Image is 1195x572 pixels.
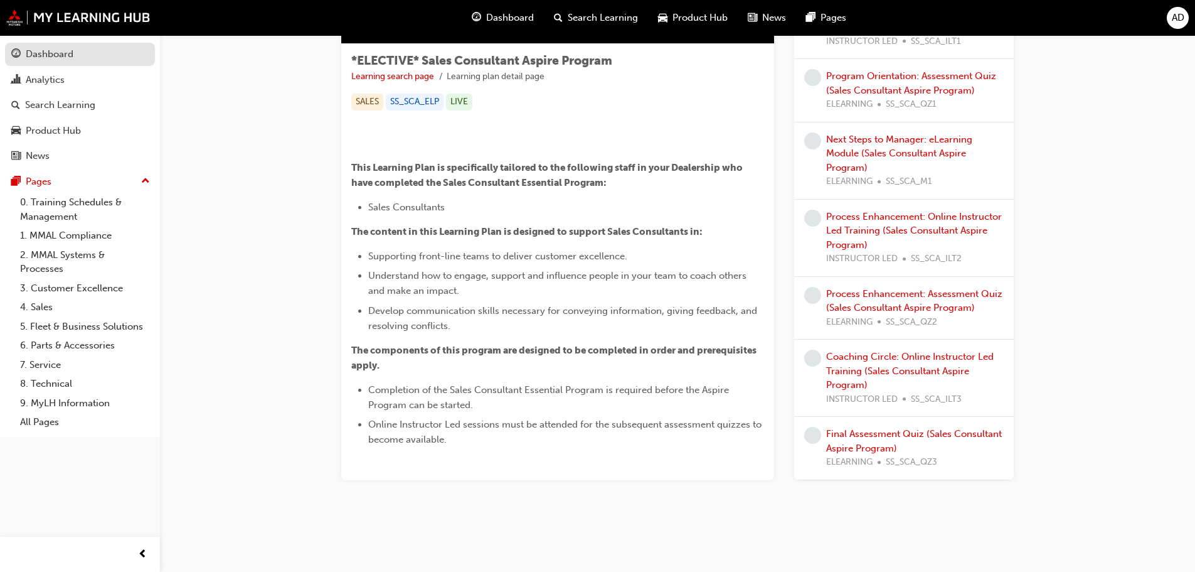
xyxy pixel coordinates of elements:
[826,97,873,112] span: ELEARNING
[1167,7,1189,29] button: AD
[368,305,760,332] span: Develop communication skills necessary for conveying information, giving feedback, and resolving ...
[5,43,155,66] a: Dashboard
[672,11,728,25] span: Product Hub
[806,10,815,26] span: pages-icon
[911,35,961,49] span: SS_SCA_ILT1
[911,252,962,266] span: SS_SCA_ILT2
[738,5,796,31] a: news-iconNews
[886,175,932,189] span: SS_SCA_M1
[11,75,21,86] span: chart-icon
[26,73,65,87] div: Analytics
[804,210,821,227] span: learningRecordVerb_NONE-icon
[6,9,151,26] img: mmal
[11,176,21,188] span: pages-icon
[826,392,898,407] span: INSTRUCTOR LED
[826,175,873,189] span: ELEARNING
[141,173,150,190] span: up-icon
[351,162,745,188] span: This Learning Plan is specifically tailored to the following staff in your Dealership who have co...
[15,279,155,298] a: 3. Customer Excellence
[826,351,994,391] a: Coaching Circle: Online Instructor Led Training (Sales Consultant Aspire Program)
[26,47,73,62] div: Dashboard
[5,119,155,143] a: Product Hub
[386,94,443,111] div: SS_SCA_ELP
[5,40,155,170] button: DashboardAnalyticsSearch LearningProduct HubNews
[472,10,481,26] span: guage-icon
[804,69,821,86] span: learningRecordVerb_NONE-icon
[368,202,445,213] span: Sales Consultants
[368,384,731,411] span: Completion of the Sales Consultant Essential Program is required before the Aspire Program can be...
[554,10,563,26] span: search-icon
[5,170,155,193] button: Pages
[5,144,155,168] a: News
[804,427,821,444] span: learningRecordVerb_NONE-icon
[748,10,757,26] span: news-icon
[826,252,898,266] span: INSTRUCTOR LED
[15,374,155,394] a: 8. Technical
[11,49,21,60] span: guage-icon
[826,315,873,330] span: ELEARNING
[5,94,155,117] a: Search Learning
[1172,11,1184,25] span: AD
[821,11,846,25] span: Pages
[368,419,764,445] span: Online Instructor Led sessions must be attended for the subsequent assessment quizzes to become a...
[826,70,996,96] a: Program Orientation: Assessment Quiz (Sales Consultant Aspire Program)
[25,98,95,112] div: Search Learning
[804,287,821,304] span: learningRecordVerb_NONE-icon
[648,5,738,31] a: car-iconProduct Hub
[796,5,856,31] a: pages-iconPages
[368,251,627,262] span: Supporting front-line teams to deliver customer excellence.
[15,298,155,317] a: 4. Sales
[15,394,155,413] a: 9. MyLH Information
[486,11,534,25] span: Dashboard
[15,193,155,226] a: 0. Training Schedules & Management
[26,175,51,189] div: Pages
[804,132,821,149] span: learningRecordVerb_NONE-icon
[15,226,155,246] a: 1. MMAL Compliance
[462,5,544,31] a: guage-iconDashboard
[826,134,972,173] a: Next Steps to Manager: eLearning Module (Sales Consultant Aspire Program)
[138,547,147,563] span: prev-icon
[368,270,749,296] span: Understand how to engage, support and influence people in your team to coach others and make an i...
[15,413,155,432] a: All Pages
[911,392,962,407] span: SS_SCA_ILT3
[351,345,758,371] span: The components of this program are designed to be completed in order and prerequisites apply.
[826,288,1002,314] a: Process Enhancement: Assessment Quiz (Sales Consultant Aspire Program)
[446,94,472,111] div: LIVE
[658,10,667,26] span: car-icon
[11,100,20,111] span: search-icon
[5,68,155,92] a: Analytics
[351,53,612,68] span: *ELECTIVE* Sales Consultant Aspire Program
[826,35,898,49] span: INSTRUCTOR LED
[544,5,648,31] a: search-iconSearch Learning
[11,151,21,162] span: news-icon
[447,70,544,84] li: Learning plan detail page
[26,149,50,163] div: News
[826,428,1002,454] a: Final Assessment Quiz (Sales Consultant Aspire Program)
[26,124,81,138] div: Product Hub
[804,350,821,367] span: learningRecordVerb_NONE-icon
[886,455,937,470] span: SS_SCA_QZ3
[351,226,703,237] span: The content in this Learning Plan is designed to support Sales Consultants in:
[762,11,786,25] span: News
[15,317,155,337] a: 5. Fleet & Business Solutions
[886,315,937,330] span: SS_SCA_QZ2
[826,211,1002,251] a: Process Enhancement: Online Instructor Led Training (Sales Consultant Aspire Program)
[15,246,155,279] a: 2. MMAL Systems & Processes
[351,94,383,111] div: SALES
[11,126,21,137] span: car-icon
[826,455,873,470] span: ELEARNING
[568,11,638,25] span: Search Learning
[886,97,937,112] span: SS_SCA_QZ1
[15,355,155,375] a: 7. Service
[15,336,155,355] a: 6. Parts & Accessories
[351,71,434,82] a: Learning search page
